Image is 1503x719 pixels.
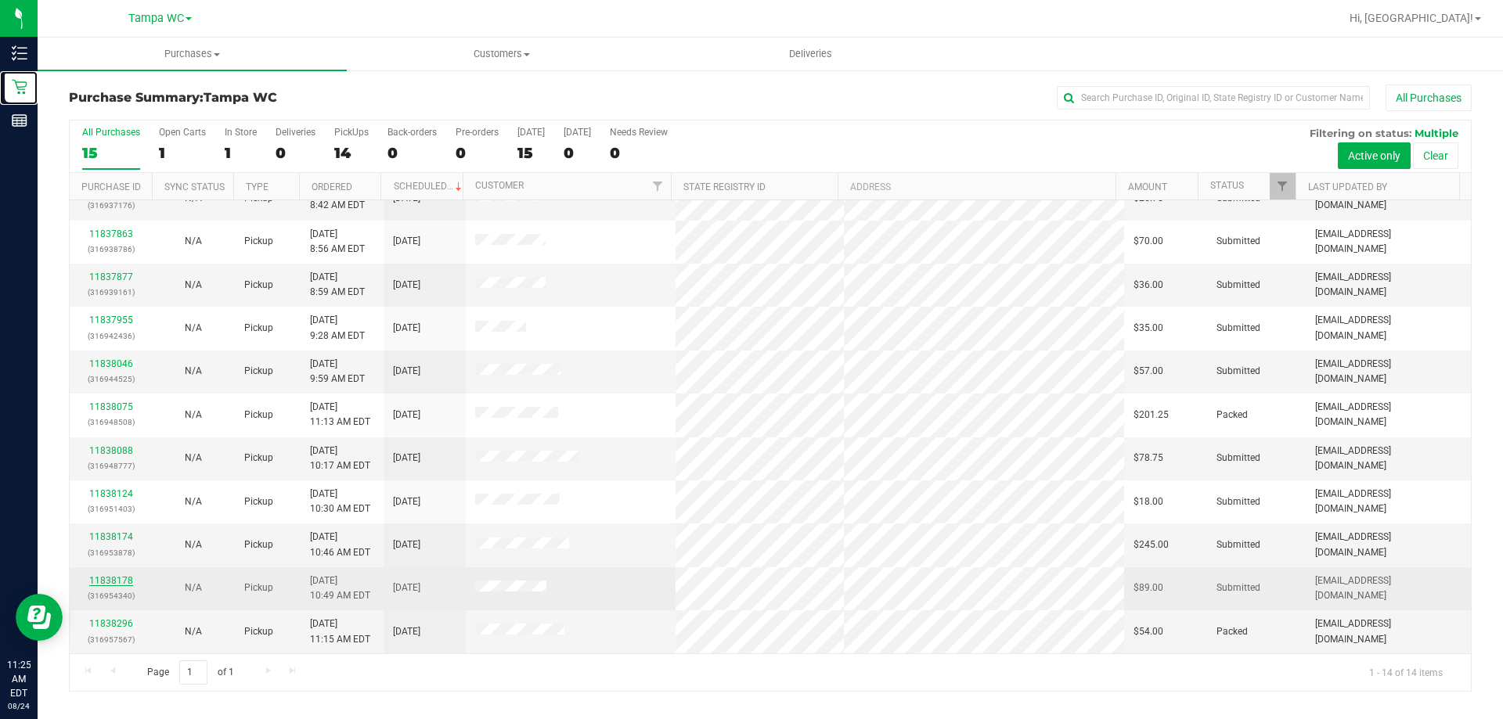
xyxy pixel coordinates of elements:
div: All Purchases [82,127,140,138]
a: State Registry ID [683,182,766,192]
span: Pickup [244,408,273,422]
input: 1 [179,660,207,685]
button: N/A [185,408,202,422]
p: 11:25 AM EDT [7,658,31,700]
button: N/A [185,581,202,595]
a: Customers [347,38,656,70]
p: (316957567) [79,632,142,647]
div: PickUps [334,127,369,138]
span: Pickup [244,537,273,552]
div: 1 [159,144,206,162]
span: Tampa WC [204,90,277,105]
span: Packed [1216,408,1248,422]
a: Purchase ID [81,182,141,192]
inline-svg: Reports [12,113,27,128]
div: 15 [82,144,140,162]
a: Deliveries [656,38,965,70]
span: [DATE] 11:15 AM EDT [310,617,370,646]
a: Sync Status [164,182,225,192]
span: Pickup [244,321,273,336]
div: 0 [610,144,668,162]
span: Customers [348,47,655,61]
span: Not Applicable [185,582,202,593]
p: (316939161) [79,285,142,300]
span: [DATE] [393,321,420,336]
div: 0 [387,144,437,162]
h3: Purchase Summary: [69,91,536,105]
button: N/A [185,537,202,552]
iframe: Resource center [16,594,63,641]
p: (316951403) [79,502,142,516]
a: 11838046 [89,358,133,369]
span: Pickup [244,494,273,509]
div: Back-orders [387,127,437,138]
span: Pickup [244,278,273,293]
p: (316953878) [79,545,142,560]
span: Not Applicable [185,626,202,637]
a: Customer [475,180,524,191]
span: Not Applicable [185,235,202,246]
span: Packed [1216,624,1248,639]
span: [DATE] 9:59 AM EDT [310,357,365,386]
span: $54.00 [1134,624,1163,639]
a: 11838075 [89,401,133,412]
span: Tampa WC [128,12,184,25]
span: [EMAIL_ADDRESS][DOMAIN_NAME] [1315,227,1462,257]
span: [EMAIL_ADDRESS][DOMAIN_NAME] [1315,617,1462,646]
a: 11838174 [89,531,133,542]
span: [DATE] [393,537,420,552]
a: 11838124 [89,488,133,499]
a: 11837955 [89,315,133,325]
button: N/A [185,364,202,379]
div: 1 [225,144,257,162]
a: 11837863 [89,228,133,239]
span: [DATE] [393,408,420,422]
span: [DATE] [393,451,420,466]
a: Filter [645,173,671,200]
span: Submitted [1216,321,1260,336]
span: [DATE] [393,234,420,249]
span: $18.00 [1134,494,1163,509]
span: [DATE] 10:46 AM EDT [310,530,370,559]
span: [EMAIL_ADDRESS][DOMAIN_NAME] [1315,444,1462,473]
span: $245.00 [1134,537,1169,552]
button: All Purchases [1386,84,1472,111]
span: Page of 1 [134,660,247,685]
span: [DATE] 11:13 AM EDT [310,400,370,430]
a: Amount [1128,182,1167,192]
div: Deliveries [276,127,315,138]
span: Submitted [1216,451,1260,466]
inline-svg: Retail [12,79,27,95]
p: (316954340) [79,588,142,603]
span: [DATE] 9:28 AM EDT [310,313,365,343]
div: 0 [456,144,499,162]
span: Not Applicable [185,409,202,420]
span: [EMAIL_ADDRESS][DOMAIN_NAME] [1315,270,1462,300]
a: 11838178 [89,575,133,586]
span: [DATE] 8:59 AM EDT [310,270,365,300]
div: 14 [334,144,369,162]
span: Filtering on status: [1310,127,1411,139]
div: Open Carts [159,127,206,138]
a: 11838296 [89,618,133,629]
a: 11837877 [89,271,133,282]
p: (316937176) [79,198,142,213]
span: [EMAIL_ADDRESS][DOMAIN_NAME] [1315,357,1462,386]
p: (316948508) [79,415,142,430]
button: N/A [185,234,202,249]
span: $78.75 [1134,451,1163,466]
div: [DATE] [564,127,591,138]
span: Submitted [1216,581,1260,595]
a: Scheduled [394,181,465,192]
span: Pickup [244,364,273,379]
span: [DATE] 10:30 AM EDT [310,487,370,516]
span: Submitted [1216,494,1260,509]
span: Pickup [244,581,273,595]
a: Filter [1270,173,1296,200]
span: [DATE] 10:17 AM EDT [310,444,370,473]
p: 08/24 [7,700,31,712]
span: Not Applicable [185,539,202,550]
button: N/A [185,624,202,639]
span: Submitted [1216,278,1260,293]
div: 0 [276,144,315,162]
